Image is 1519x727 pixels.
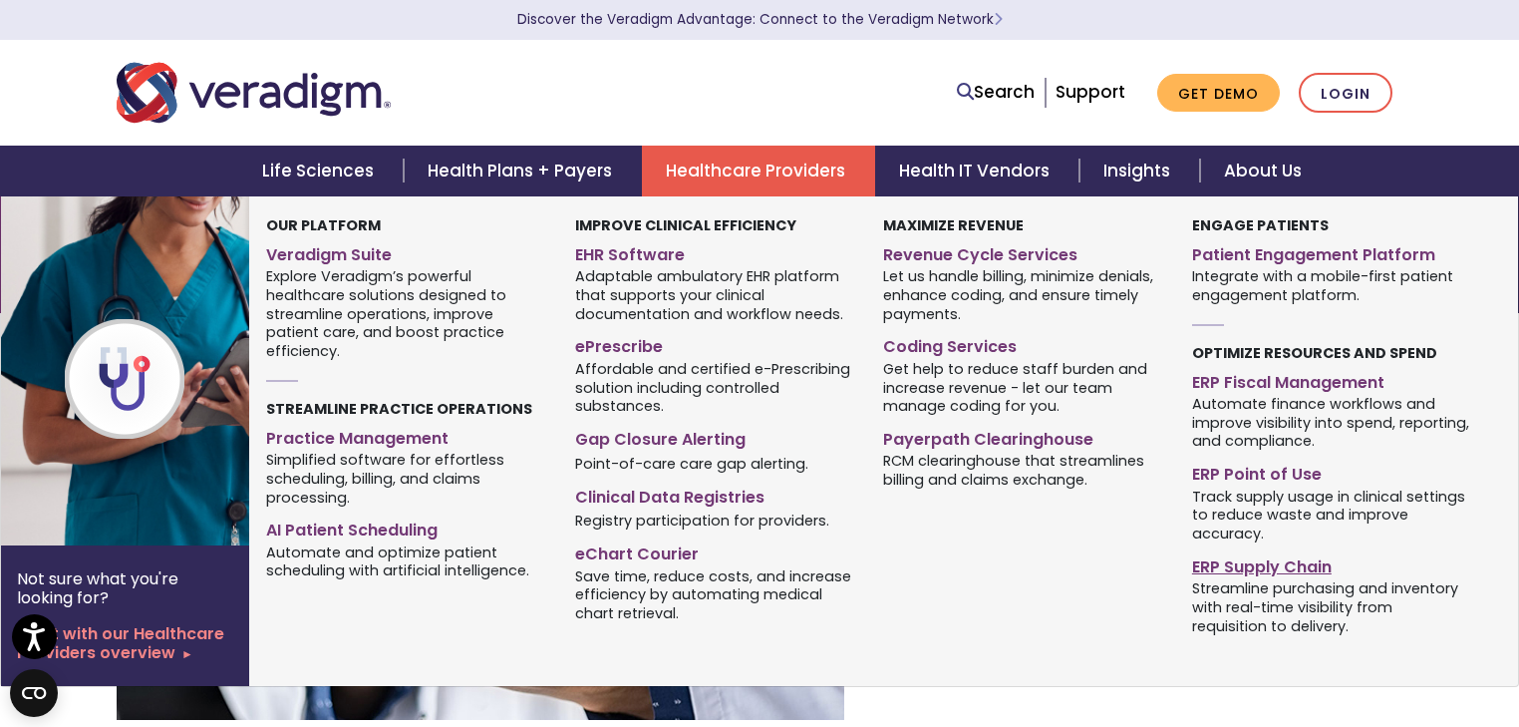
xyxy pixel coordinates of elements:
[883,215,1024,235] strong: Maximize Revenue
[266,399,532,419] strong: Streamline Practice Operations
[575,453,808,473] span: Point-of-care care gap alerting.
[266,215,381,235] strong: Our Platform
[575,237,854,266] a: EHR Software
[1079,146,1200,196] a: Insights
[883,422,1162,451] a: Payerpath Clearinghouse
[238,146,404,196] a: Life Sciences
[1192,266,1471,305] span: Integrate with a mobile-first patient engagement platform.
[1192,486,1471,544] span: Track supply usage in clinical settings to reduce waste and improve accuracy.
[575,358,854,416] span: Affordable and certified e-Prescribing solution including controlled substances.
[10,669,58,717] button: Open CMP widget
[1200,146,1326,196] a: About Us
[575,422,854,451] a: Gap Closure Alerting
[575,480,854,509] a: Clinical Data Registries
[1192,343,1437,363] strong: Optimize Resources and Spend
[1157,74,1280,113] a: Get Demo
[266,542,545,580] span: Automate and optimize patient scheduling with artificial intelligence.
[266,237,545,266] a: Veradigm Suite
[883,329,1162,358] a: Coding Services
[575,511,829,531] span: Registry participation for providers.
[517,10,1003,29] a: Discover the Veradigm Advantage: Connect to the Veradigm NetworkLearn More
[266,513,545,542] a: AI Patient Scheduling
[883,237,1162,266] a: Revenue Cycle Services
[1,196,322,545] img: Healthcare Provider
[266,450,545,508] span: Simplified software for effortless scheduling, billing, and claims processing.
[266,421,545,450] a: Practice Management
[642,146,875,196] a: Healthcare Providers
[1192,393,1471,451] span: Automate finance workflows and improve visibility into spend, reporting, and compliance.
[17,569,233,607] p: Not sure what you're looking for?
[575,565,854,623] span: Save time, reduce costs, and increase efficiency by automating medical chart retrieval.
[1299,73,1392,114] a: Login
[883,358,1162,416] span: Get help to reduce staff burden and increase revenue - let our team manage coding for you.
[1192,215,1329,235] strong: Engage Patients
[404,146,642,196] a: Health Plans + Payers
[266,266,545,361] span: Explore Veradigm’s powerful healthcare solutions designed to streamline operations, improve patie...
[875,146,1079,196] a: Health IT Vendors
[1192,365,1471,394] a: ERP Fiscal Management
[117,60,391,126] img: Veradigm logo
[957,79,1035,106] a: Search
[1056,80,1125,104] a: Support
[1192,549,1471,578] a: ERP Supply Chain
[17,624,233,662] a: Start with our Healthcare Providers overview
[1137,584,1495,703] iframe: Drift Chat Widget
[1192,578,1471,636] span: Streamline purchasing and inventory with real-time visibility from requisition to delivery.
[883,451,1162,490] span: RCM clearinghouse that streamlines billing and claims exchange.
[1192,237,1471,266] a: Patient Engagement Platform
[575,215,796,235] strong: Improve Clinical Efficiency
[1192,457,1471,486] a: ERP Point of Use
[883,266,1162,324] span: Let us handle billing, minimize denials, enhance coding, and ensure timely payments.
[575,266,854,324] span: Adaptable ambulatory EHR platform that supports your clinical documentation and workflow needs.
[575,537,854,565] a: eChart Courier
[575,329,854,358] a: ePrescribe
[994,10,1003,29] span: Learn More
